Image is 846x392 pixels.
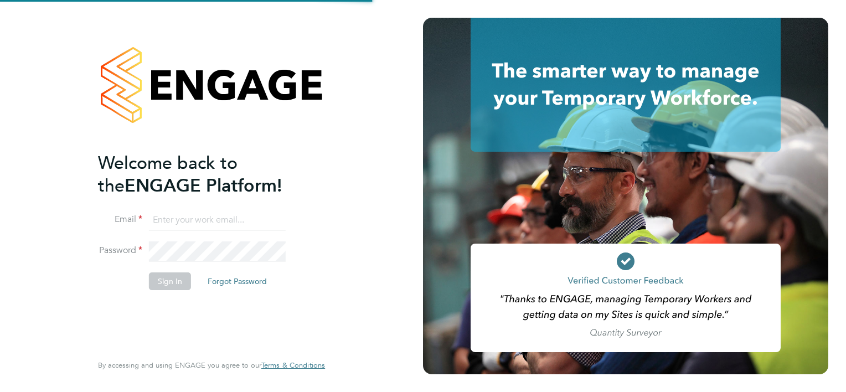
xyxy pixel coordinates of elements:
[98,245,142,256] label: Password
[199,272,276,290] button: Forgot Password
[98,152,314,197] h2: ENGAGE Platform!
[149,272,191,290] button: Sign In
[98,214,142,225] label: Email
[149,210,286,230] input: Enter your work email...
[261,361,325,370] a: Terms & Conditions
[98,360,325,370] span: By accessing and using ENGAGE you agree to our
[98,152,238,197] span: Welcome back to the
